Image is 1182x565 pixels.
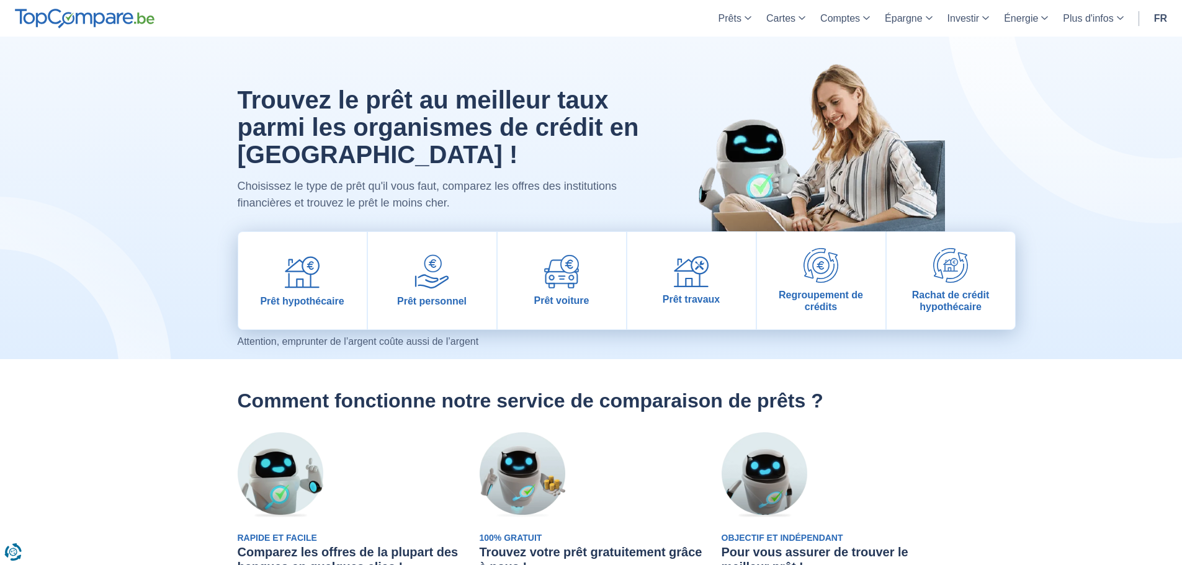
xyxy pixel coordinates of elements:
[285,254,320,289] img: Prêt hypothécaire
[757,232,885,329] a: Regroupement de crédits
[892,289,1010,313] span: Rachat de crédit hypothécaire
[722,533,843,543] span: Objectif et Indépendant
[674,256,709,288] img: Prêt travaux
[498,232,626,329] a: Prêt voiture
[238,389,945,412] h2: Comment fonctionne notre service de comparaison de prêts ?
[887,232,1015,329] a: Rachat de crédit hypothécaire
[260,295,344,307] span: Prêt hypothécaire
[480,533,542,543] span: 100% Gratuit
[480,432,565,518] img: 100% Gratuit
[804,248,838,283] img: Regroupement de crédits
[397,295,467,307] span: Prêt personnel
[238,232,367,329] a: Prêt hypothécaire
[544,255,579,288] img: Prêt voiture
[238,178,643,211] p: Choisissez le type de prêt qu'il vous faut, comparez les offres des institutions financières et t...
[663,293,720,305] span: Prêt travaux
[534,295,589,306] span: Prêt voiture
[238,432,323,518] img: Rapide et Facile
[762,289,880,313] span: Regroupement de crédits
[368,232,496,329] a: Prêt personnel
[722,432,807,518] img: Objectif et Indépendant
[238,86,643,168] h1: Trouvez le prêt au meilleur taux parmi les organismes de crédit en [GEOGRAPHIC_DATA] !
[15,9,154,29] img: TopCompare
[414,254,449,289] img: Prêt personnel
[933,248,968,283] img: Rachat de crédit hypothécaire
[238,533,317,543] span: Rapide et Facile
[627,232,756,329] a: Prêt travaux
[672,37,945,275] img: image-hero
